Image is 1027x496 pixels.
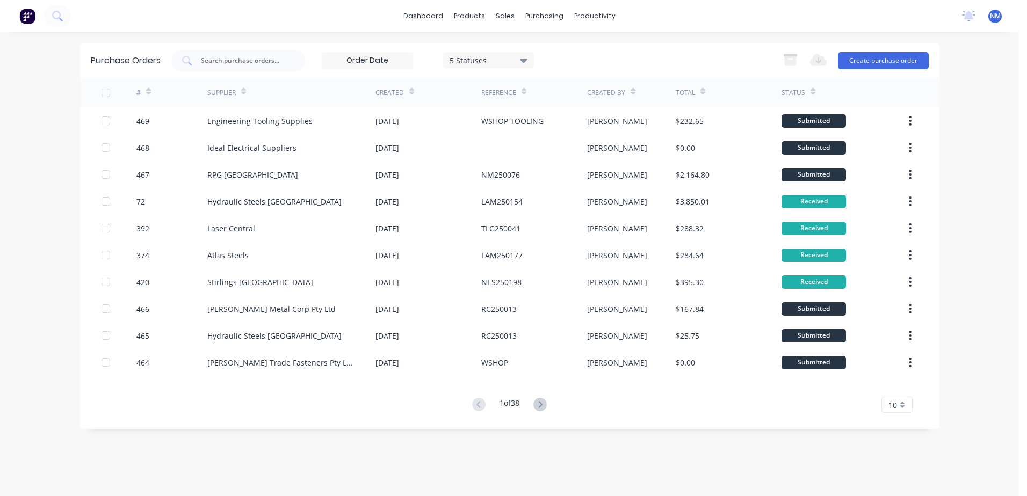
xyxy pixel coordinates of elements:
[500,397,519,413] div: 1 of 38
[676,357,695,368] div: $0.00
[136,115,149,127] div: 469
[587,169,647,180] div: [PERSON_NAME]
[676,276,704,288] div: $395.30
[207,169,298,180] div: RPG [GEOGRAPHIC_DATA]
[782,249,846,262] div: Received
[481,115,544,127] div: WSHOP TOOLING
[782,195,846,208] div: Received
[136,88,141,98] div: #
[587,142,647,154] div: [PERSON_NAME]
[375,330,399,341] div: [DATE]
[449,8,490,24] div: products
[587,250,647,261] div: [PERSON_NAME]
[676,142,695,154] div: $0.00
[481,223,520,234] div: TLG250041
[782,114,846,128] div: Submitted
[207,357,354,368] div: [PERSON_NAME] Trade Fasteners Pty Ltd
[676,223,704,234] div: $288.32
[207,223,255,234] div: Laser Central
[207,115,313,127] div: Engineering Tooling Supplies
[782,88,805,98] div: Status
[136,250,149,261] div: 374
[587,276,647,288] div: [PERSON_NAME]
[375,357,399,368] div: [DATE]
[481,276,522,288] div: NES250198
[375,142,399,154] div: [DATE]
[587,303,647,315] div: [PERSON_NAME]
[136,223,149,234] div: 392
[91,54,161,67] div: Purchase Orders
[481,250,523,261] div: LAM250177
[375,169,399,180] div: [DATE]
[375,250,399,261] div: [DATE]
[19,8,35,24] img: Factory
[676,88,695,98] div: Total
[676,250,704,261] div: $284.64
[782,356,846,369] div: Submitted
[481,357,508,368] div: WSHOP
[587,330,647,341] div: [PERSON_NAME]
[481,196,523,207] div: LAM250154
[481,330,517,341] div: RC250013
[136,357,149,368] div: 464
[587,88,625,98] div: Created By
[587,357,647,368] div: [PERSON_NAME]
[375,303,399,315] div: [DATE]
[207,196,342,207] div: Hydraulic Steels [GEOGRAPHIC_DATA]
[782,329,846,342] div: Submitted
[481,88,516,98] div: Reference
[676,115,704,127] div: $232.65
[782,222,846,235] div: Received
[838,52,929,69] button: Create purchase order
[587,223,647,234] div: [PERSON_NAME]
[587,196,647,207] div: [PERSON_NAME]
[676,303,704,315] div: $167.84
[375,115,399,127] div: [DATE]
[450,54,526,65] div: 5 Statuses
[676,330,699,341] div: $25.75
[136,169,149,180] div: 467
[782,275,846,289] div: Received
[569,8,621,24] div: productivity
[375,196,399,207] div: [DATE]
[200,55,289,66] input: Search purchase orders...
[207,88,236,98] div: Supplier
[481,169,520,180] div: NM250076
[782,168,846,181] div: Submitted
[990,11,1001,21] span: NM
[207,330,342,341] div: Hydraulic Steels [GEOGRAPHIC_DATA]
[136,142,149,154] div: 468
[136,330,149,341] div: 465
[207,303,336,315] div: [PERSON_NAME] Metal Corp Pty Ltd
[322,53,413,69] input: Order Date
[136,303,149,315] div: 466
[481,303,517,315] div: RC250013
[375,276,399,288] div: [DATE]
[207,142,296,154] div: Ideal Electrical Suppliers
[136,276,149,288] div: 420
[782,302,846,316] div: Submitted
[207,250,249,261] div: Atlas Steels
[490,8,520,24] div: sales
[782,141,846,155] div: Submitted
[398,8,449,24] a: dashboard
[520,8,569,24] div: purchasing
[676,169,710,180] div: $2,164.80
[207,276,313,288] div: Stirlings [GEOGRAPHIC_DATA]
[676,196,710,207] div: $3,850.01
[136,196,145,207] div: 72
[375,223,399,234] div: [DATE]
[888,399,897,411] span: 10
[587,115,647,127] div: [PERSON_NAME]
[375,88,404,98] div: Created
